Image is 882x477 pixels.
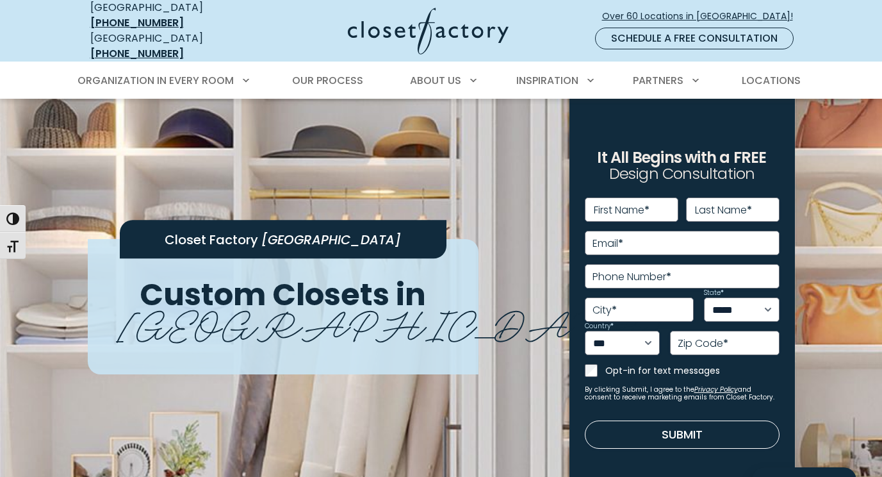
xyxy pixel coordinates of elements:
span: Organization in Every Room [78,73,234,88]
span: About Us [410,73,461,88]
a: Schedule a Free Consultation [595,28,794,49]
span: Custom Closets in [140,273,426,316]
span: Design Consultation [609,163,755,185]
a: [PHONE_NUMBER] [90,15,184,30]
label: Email [592,238,623,249]
label: State [704,290,724,296]
nav: Primary Menu [69,63,814,99]
label: First Name [594,205,649,215]
span: Closet Factory [165,231,258,249]
label: Phone Number [592,272,671,282]
span: Over 60 Locations in [GEOGRAPHIC_DATA]! [602,10,803,23]
span: [GEOGRAPHIC_DATA] [117,292,665,351]
label: Last Name [695,205,752,215]
span: Locations [742,73,801,88]
a: Over 60 Locations in [GEOGRAPHIC_DATA]! [601,5,804,28]
a: Privacy Policy [694,385,738,394]
span: Inspiration [516,73,578,88]
small: By clicking Submit, I agree to the and consent to receive marketing emails from Closet Factory. [585,386,780,401]
div: [GEOGRAPHIC_DATA] [90,31,247,62]
button: Submit [585,421,780,449]
span: Partners [633,73,683,88]
span: It All Begins with a FREE [597,147,766,168]
span: [GEOGRAPHIC_DATA] [261,231,401,249]
img: Closet Factory Logo [348,8,509,54]
span: Our Process [292,73,363,88]
label: Zip Code [678,339,728,349]
a: [PHONE_NUMBER] [90,46,184,61]
label: Opt-in for text messages [605,364,780,377]
label: Country [585,323,614,330]
label: City [592,305,617,315]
